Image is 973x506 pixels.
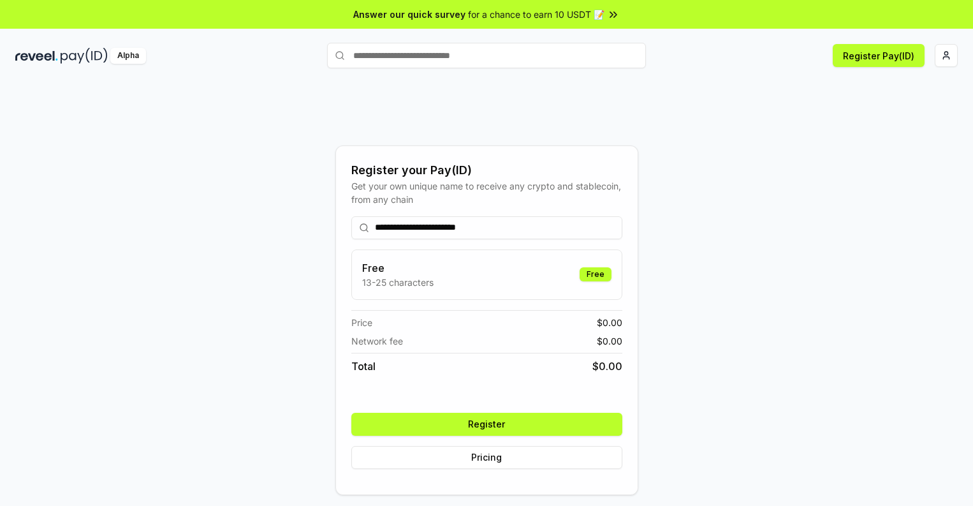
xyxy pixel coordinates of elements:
[351,316,372,329] span: Price
[597,334,622,348] span: $ 0.00
[833,44,925,67] button: Register Pay(ID)
[362,276,434,289] p: 13-25 characters
[61,48,108,64] img: pay_id
[353,8,465,21] span: Answer our quick survey
[351,413,622,436] button: Register
[468,8,604,21] span: for a chance to earn 10 USDT 📝
[351,359,376,374] span: Total
[110,48,146,64] div: Alpha
[351,179,622,206] div: Get your own unique name to receive any crypto and stablecoin, from any chain
[351,334,403,348] span: Network fee
[351,446,622,469] button: Pricing
[351,161,622,179] div: Register your Pay(ID)
[580,267,611,281] div: Free
[362,260,434,276] h3: Free
[15,48,58,64] img: reveel_dark
[592,359,622,374] span: $ 0.00
[597,316,622,329] span: $ 0.00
